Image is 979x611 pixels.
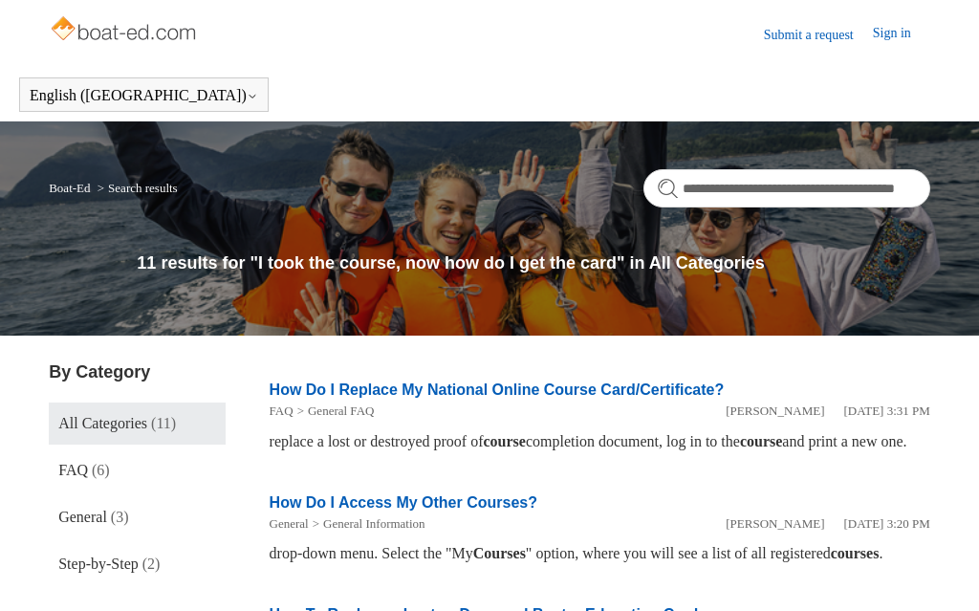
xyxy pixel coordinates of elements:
a: General [270,516,309,531]
span: Step-by-Step [58,556,139,572]
li: [PERSON_NAME] [726,402,824,421]
em: course [740,433,782,449]
a: Sign in [873,23,930,46]
img: Boat-Ed Help Center home page [49,11,201,50]
a: FAQ [270,404,294,418]
li: Boat-Ed [49,181,94,195]
input: Search [643,169,930,207]
a: How Do I Access My Other Courses? [270,494,537,511]
a: Submit a request [764,25,873,45]
span: (6) [92,462,110,478]
div: replace a lost or destroyed proof of completion document, log in to the and print a new one. [270,430,930,453]
a: Step-by-Step (2) [49,543,225,585]
li: General Information [309,514,425,534]
span: FAQ [58,462,88,478]
h1: 11 results for "I took the course, now how do I get the card" in All Categories [137,251,929,276]
em: Courses [473,545,526,561]
h3: By Category [49,360,225,385]
a: General FAQ [308,404,374,418]
button: English ([GEOGRAPHIC_DATA]) [30,87,258,104]
a: General (3) [49,496,225,538]
a: FAQ (6) [49,449,225,491]
a: All Categories (11) [49,403,225,445]
span: General [58,509,107,525]
time: 01/05/2024, 15:20 [844,516,930,531]
li: FAQ [270,402,294,421]
a: How Do I Replace My National Online Course Card/Certificate? [270,382,725,398]
span: (3) [111,509,129,525]
span: (2) [142,556,161,572]
li: Search results [94,181,178,195]
a: General Information [323,516,424,531]
a: Boat-Ed [49,181,90,195]
span: All Categories [58,415,147,431]
time: 01/05/2024, 15:31 [844,404,930,418]
em: course [484,433,526,449]
div: drop-down menu. Select the "My " option, where you will see a list of all registered . [270,542,930,565]
em: courses [831,545,880,561]
li: General FAQ [294,402,375,421]
span: (11) [151,415,176,431]
li: General [270,514,309,534]
li: [PERSON_NAME] [726,514,824,534]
